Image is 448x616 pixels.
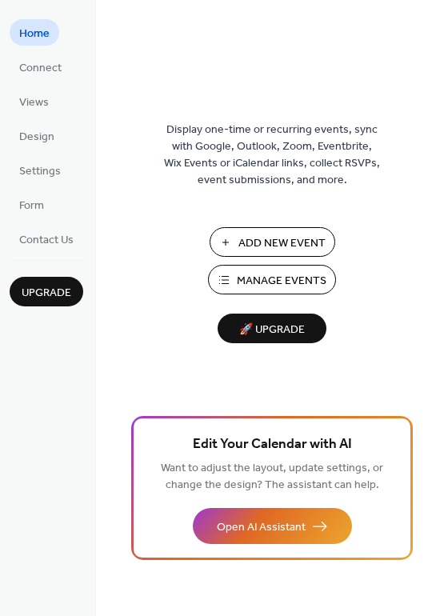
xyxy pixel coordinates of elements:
[19,129,54,146] span: Design
[19,198,44,214] span: Form
[164,122,380,189] span: Display one-time or recurring events, sync with Google, Outlook, Zoom, Eventbrite, Wix Events or ...
[10,277,83,306] button: Upgrade
[19,163,61,180] span: Settings
[10,122,64,149] a: Design
[237,273,326,290] span: Manage Events
[10,157,70,183] a: Settings
[10,19,59,46] a: Home
[19,94,49,111] span: Views
[161,458,383,496] span: Want to adjust the layout, update settings, or change the design? The assistant can help.
[193,508,352,544] button: Open AI Assistant
[217,519,306,536] span: Open AI Assistant
[19,60,62,77] span: Connect
[193,434,352,456] span: Edit Your Calendar with AI
[218,314,326,343] button: 🚀 Upgrade
[10,226,83,252] a: Contact Us
[238,235,326,252] span: Add New Event
[10,88,58,114] a: Views
[208,265,336,294] button: Manage Events
[19,232,74,249] span: Contact Us
[210,227,335,257] button: Add New Event
[19,26,50,42] span: Home
[227,319,317,341] span: 🚀 Upgrade
[10,191,54,218] a: Form
[22,285,71,302] span: Upgrade
[10,54,71,80] a: Connect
